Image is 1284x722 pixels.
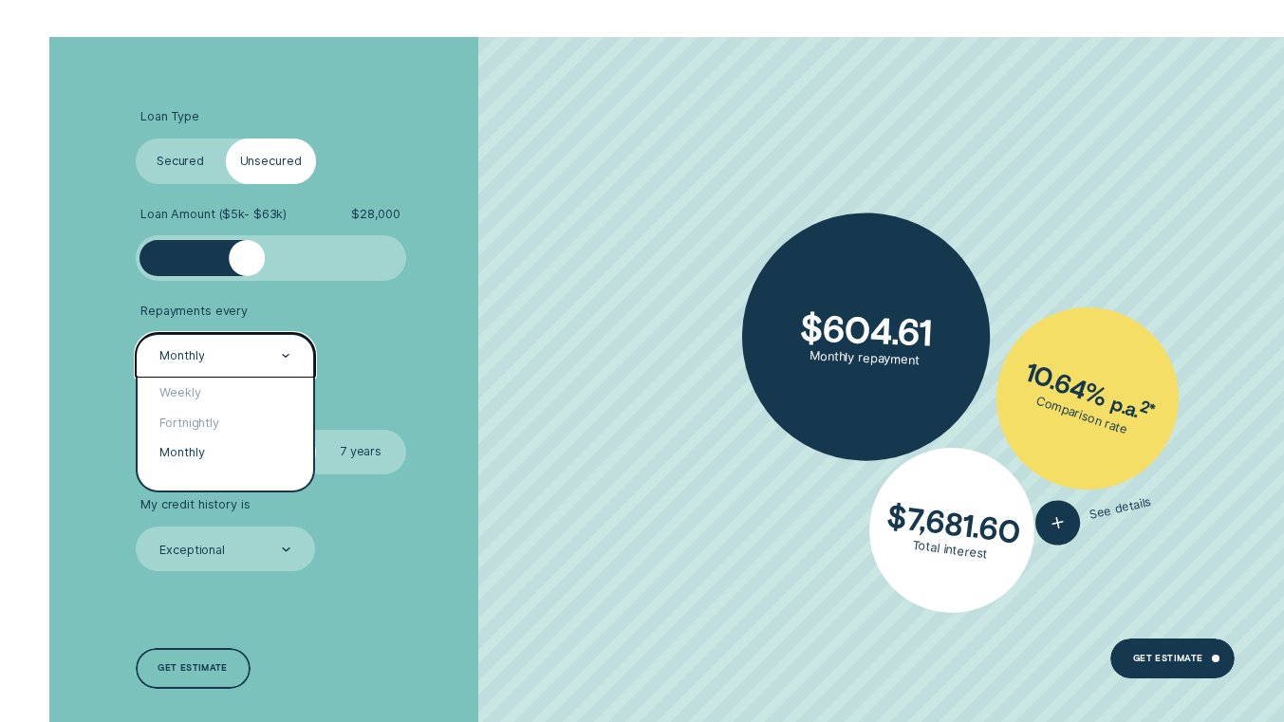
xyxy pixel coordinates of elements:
[1110,639,1235,679] a: Get Estimate
[140,207,287,222] span: Loan Amount ( $5k - $63k )
[159,543,225,558] div: Exceptional
[1089,495,1153,524] span: See details
[140,497,250,512] span: My credit history is
[351,207,400,222] span: $ 28,000
[226,139,316,184] label: Unsecured
[136,139,226,184] label: Secured
[140,304,248,319] span: Repayments every
[136,648,251,689] a: Get estimate
[138,378,313,408] div: Weekly
[138,408,313,438] div: Fortnightly
[1032,480,1157,549] button: See details
[159,348,204,363] div: Monthly
[316,430,406,475] label: 7 years
[140,109,199,124] span: Loan Type
[138,437,313,468] div: Monthly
